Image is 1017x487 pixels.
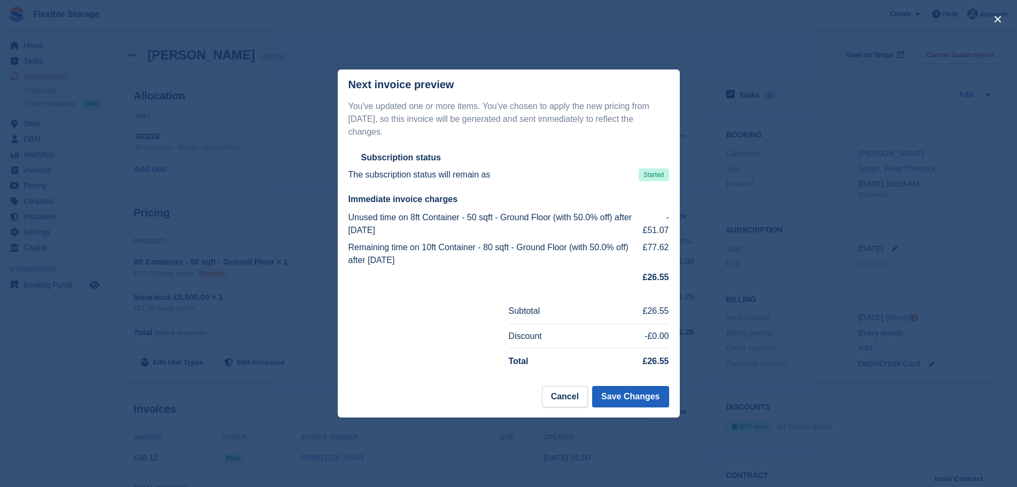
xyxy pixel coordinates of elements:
[643,273,669,282] strong: £26.55
[640,239,669,269] td: £77.62
[640,209,669,239] td: -£51.07
[639,168,669,181] span: Started
[348,239,640,269] td: Remaining time on 10ft Container - 80 sqft - Ground Floor (with 50.0% off) after [DATE]
[598,299,669,323] td: £26.55
[509,299,599,323] td: Subtotal
[542,386,588,407] button: Cancel
[348,168,491,181] p: The subscription status will remain as
[598,323,669,349] td: -£0.00
[509,357,529,366] strong: Total
[348,194,669,205] h2: Immediate invoice charges
[592,386,669,407] button: Save Changes
[989,11,1006,28] button: close
[348,79,454,91] p: Next invoice preview
[361,152,441,163] h2: Subscription status
[348,100,669,138] p: You've updated one or more items. You've chosen to apply the new pricing from [DATE], so this inv...
[348,209,640,239] td: Unused time on 8ft Container - 50 sqft - Ground Floor (with 50.0% off) after [DATE]
[509,323,599,349] td: Discount
[643,357,669,366] strong: £26.55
